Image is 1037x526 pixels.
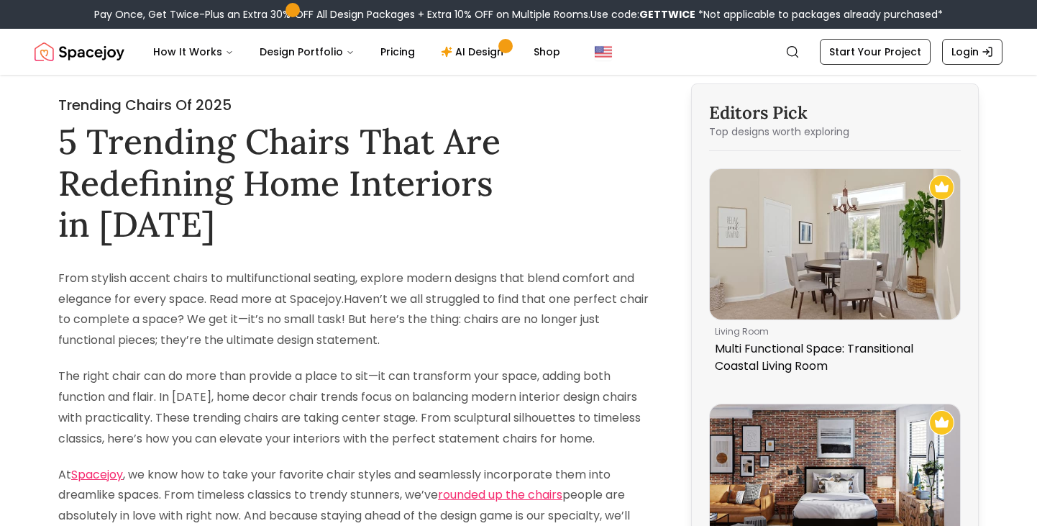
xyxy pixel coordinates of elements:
a: AI Design [429,37,519,66]
p: The right chair can do more than provide a place to sit—it can transform your space, adding both ... [58,366,654,449]
img: Recommended Spacejoy Design - Multi Functional Space: Transitional Coastal Living Room [929,175,954,200]
div: Pay Once, Get Twice-Plus an Extra 30% OFF All Design Packages + Extra 10% OFF on Multiple Rooms. [94,7,943,22]
b: GETTWICE [639,7,695,22]
button: How It Works [142,37,245,66]
span: Use code: [590,7,695,22]
a: Shop [522,37,572,66]
a: Pricing [369,37,426,66]
h3: Editors Pick [709,101,961,124]
a: Spacejoy [35,37,124,66]
button: Design Portfolio [248,37,366,66]
h1: 5 Trending Chairs That Are Redefining Home Interiors in [DATE] [58,121,654,245]
h2: Trending Chairs Of 2025 [58,95,654,115]
p: Multi Functional Space: Transitional Coastal Living Room [715,340,949,375]
a: Start Your Project [820,39,931,65]
img: Multi Functional Space: Transitional Coastal Living Room [710,169,960,319]
a: Multi Functional Space: Transitional Coastal Living RoomRecommended Spacejoy Design - Multi Funct... [709,168,961,381]
span: *Not applicable to packages already purchased* [695,7,943,22]
img: Spacejoy Logo [35,37,124,66]
nav: Global [35,29,1002,75]
a: Spacejoy [71,466,123,483]
img: United States [595,43,612,60]
img: Recommended Spacejoy Design - Brick Walls & Monochrome Patterns: An Industrial Studio [929,410,954,435]
p: living room [715,326,949,337]
nav: Main [142,37,572,66]
p: Top designs worth exploring [709,124,961,139]
a: Login [942,39,1002,65]
a: rounded up the chairs [438,486,562,503]
p: From stylish accent chairs to multifunctional seating, explore modern designs that blend comfort ... [58,268,654,351]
